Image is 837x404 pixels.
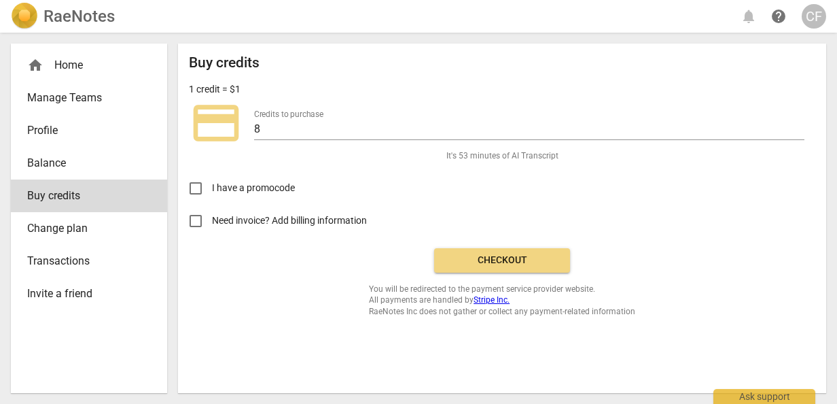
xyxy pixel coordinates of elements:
a: Stripe Inc. [474,295,510,305]
span: Transactions [27,253,140,269]
span: credit_card [189,96,243,150]
div: Home [27,57,140,73]
span: Manage Teams [27,90,140,106]
a: Profile [11,114,167,147]
h2: RaeNotes [43,7,115,26]
button: CF [802,4,826,29]
div: Home [11,49,167,82]
span: It's 53 minutes of AI Transcript [446,150,558,162]
p: 1 credit = $1 [189,82,241,97]
span: I have a promocode [212,181,295,195]
a: LogoRaeNotes [11,3,115,30]
span: Balance [27,155,140,171]
span: Buy credits [27,188,140,204]
span: Invite a friend [27,286,140,302]
div: Ask support [713,389,815,404]
a: Buy credits [11,180,167,212]
button: Checkout [434,248,570,273]
a: Help [766,4,791,29]
label: Credits to purchase [254,110,323,118]
a: Transactions [11,245,167,277]
span: You will be redirected to the payment service provider website. All payments are handled by RaeNo... [369,284,635,318]
span: Change plan [27,220,140,237]
span: Profile [27,122,140,139]
a: Manage Teams [11,82,167,114]
span: Checkout [445,254,559,267]
a: Change plan [11,212,167,245]
a: Balance [11,147,167,180]
a: Invite a friend [11,277,167,310]
img: Logo [11,3,38,30]
h2: Buy credits [189,54,260,71]
span: home [27,57,43,73]
span: Need invoice? Add billing information [212,214,369,228]
span: help [770,8,787,24]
